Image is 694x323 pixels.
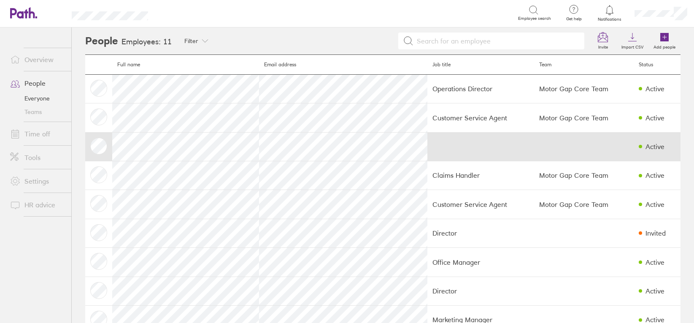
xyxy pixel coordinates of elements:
span: Get help [560,16,588,22]
a: Teams [3,105,71,119]
th: Full name [112,55,259,75]
input: Search for an employee [413,33,579,49]
div: Active [645,114,664,122]
div: Active [645,171,664,179]
th: Job title [427,55,534,75]
td: Motor Gap Core Team [534,161,634,190]
label: Invite [593,42,613,50]
a: Overview [3,51,71,68]
a: Time off [3,125,71,142]
td: Claims Handler [427,161,534,190]
td: Operations Director [427,74,534,103]
td: Director [427,277,534,305]
label: Import CSV [616,42,648,50]
div: Active [645,143,664,150]
h2: People [85,27,118,54]
td: Director [427,219,534,247]
a: HR advice [3,196,71,213]
h3: Employees: 11 [122,38,172,46]
th: Status [634,55,680,75]
a: Invite [589,27,616,54]
a: Add people [648,27,680,54]
td: Office Manager [427,248,534,277]
div: Invited [645,229,666,237]
a: People [3,75,71,92]
label: Add people [648,42,680,50]
a: Everyone [3,92,71,105]
td: Motor Gap Core Team [534,190,634,219]
td: Customer Service Agent [427,190,534,219]
a: Notifications [596,4,624,22]
div: Active [645,201,664,208]
div: Active [645,287,664,295]
a: Tools [3,149,71,166]
td: Customer Service Agent [427,103,534,132]
a: Settings [3,173,71,190]
th: Email address [259,55,427,75]
div: Active [645,85,664,92]
th: Team [534,55,634,75]
span: Employee search [518,16,551,21]
a: Import CSV [616,27,648,54]
span: Filter [184,38,198,44]
span: Notifications [596,17,624,22]
td: Motor Gap Core Team [534,103,634,132]
div: Active [645,258,664,266]
td: Motor Gap Core Team [534,74,634,103]
div: Search [171,9,192,16]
